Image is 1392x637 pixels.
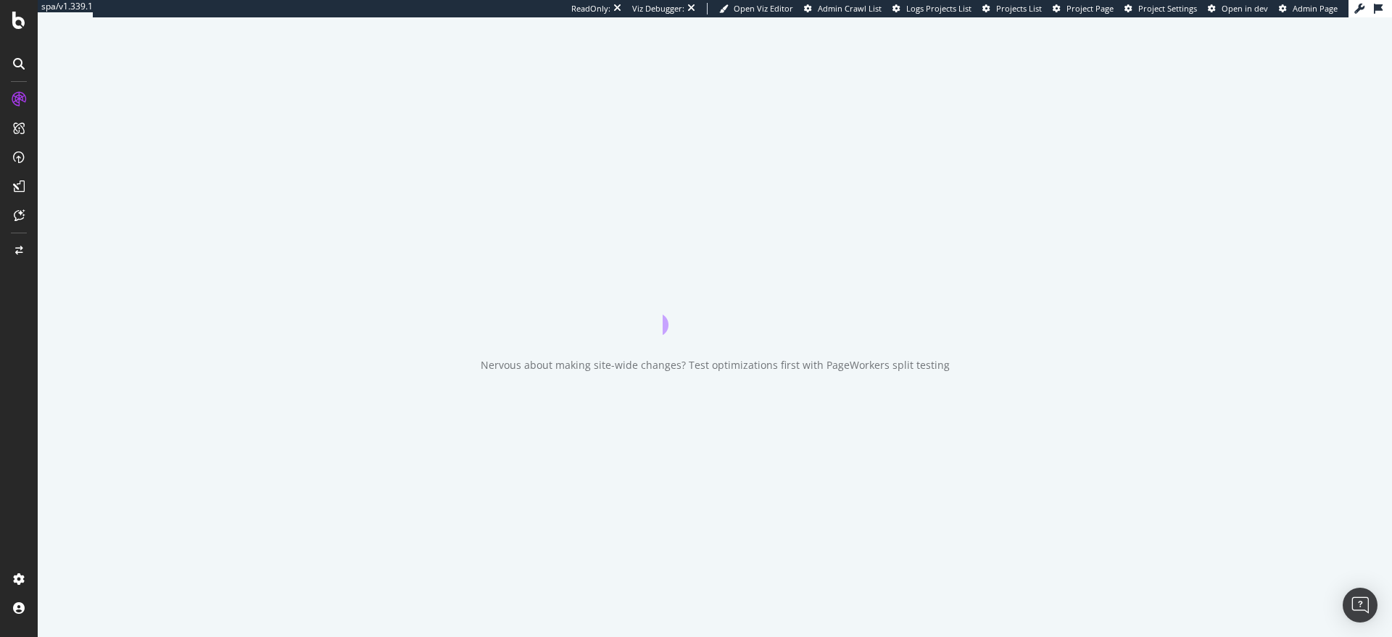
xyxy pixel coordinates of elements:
a: Project Page [1053,3,1114,14]
span: Logs Projects List [906,3,971,14]
span: Project Page [1066,3,1114,14]
span: Admin Page [1293,3,1338,14]
a: Open Viz Editor [719,3,793,14]
div: animation [663,283,767,335]
span: Open Viz Editor [734,3,793,14]
a: Projects List [982,3,1042,14]
a: Logs Projects List [892,3,971,14]
div: Viz Debugger: [632,3,684,14]
a: Open in dev [1208,3,1268,14]
div: ReadOnly: [571,3,610,14]
a: Project Settings [1124,3,1197,14]
div: Nervous about making site-wide changes? Test optimizations first with PageWorkers split testing [481,358,950,372]
div: Open Intercom Messenger [1343,588,1377,623]
a: Admin Crawl List [804,3,882,14]
span: Open in dev [1222,3,1268,14]
span: Projects List [996,3,1042,14]
span: Admin Crawl List [818,3,882,14]
a: Admin Page [1279,3,1338,14]
span: Project Settings [1138,3,1197,14]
